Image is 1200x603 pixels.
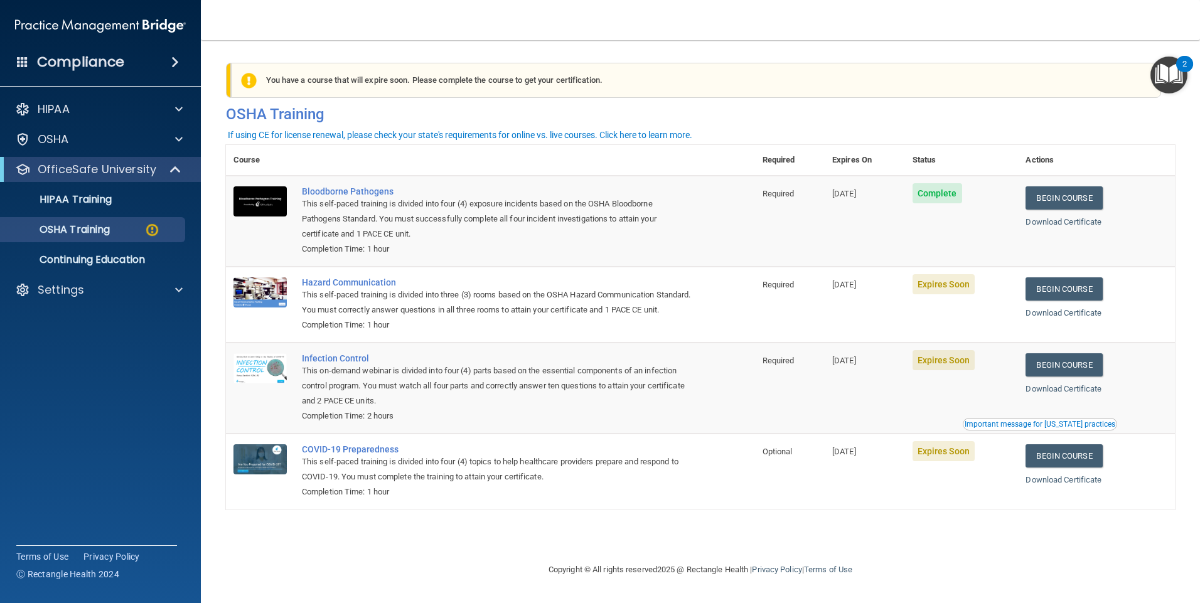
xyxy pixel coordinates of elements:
[1026,308,1101,318] a: Download Certificate
[15,132,183,147] a: OSHA
[302,363,692,408] div: This on-demand webinar is divided into four (4) parts based on the essential components of an inf...
[825,145,905,176] th: Expires On
[913,183,962,203] span: Complete
[832,447,856,456] span: [DATE]
[1026,353,1102,376] a: Begin Course
[241,73,257,88] img: exclamation-circle-solid-warning.7ed2984d.png
[8,223,110,236] p: OSHA Training
[1026,444,1102,467] a: Begin Course
[15,102,183,117] a: HIPAA
[15,282,183,297] a: Settings
[302,353,692,363] a: Infection Control
[302,454,692,484] div: This self-paced training is divided into four (4) topics to help healthcare providers prepare and...
[1018,145,1175,176] th: Actions
[763,356,795,365] span: Required
[231,63,1161,98] div: You have a course that will expire soon. Please complete the course to get your certification.
[226,105,1175,123] h4: OSHA Training
[832,189,856,198] span: [DATE]
[302,444,692,454] a: COVID-19 Preparedness
[38,162,156,177] p: OfficeSafe University
[83,550,140,563] a: Privacy Policy
[983,514,1185,564] iframe: Drift Widget Chat Controller
[832,356,856,365] span: [DATE]
[15,162,182,177] a: OfficeSafe University
[471,550,929,590] div: Copyright © All rights reserved 2025 @ Rectangle Health | |
[804,565,852,574] a: Terms of Use
[1150,56,1187,93] button: Open Resource Center, 2 new notifications
[144,222,160,238] img: warning-circle.0cc9ac19.png
[226,145,294,176] th: Course
[1026,277,1102,301] a: Begin Course
[755,145,825,176] th: Required
[228,131,692,139] div: If using CE for license renewal, please check your state's requirements for online vs. live cours...
[763,280,795,289] span: Required
[1026,384,1101,393] a: Download Certificate
[302,242,692,257] div: Completion Time: 1 hour
[913,274,975,294] span: Expires Soon
[16,568,119,580] span: Ⓒ Rectangle Health 2024
[832,280,856,289] span: [DATE]
[763,447,793,456] span: Optional
[302,186,692,196] a: Bloodborne Pathogens
[1026,186,1102,210] a: Begin Course
[16,550,68,563] a: Terms of Use
[38,282,84,297] p: Settings
[302,318,692,333] div: Completion Time: 1 hour
[38,102,70,117] p: HIPAA
[752,565,801,574] a: Privacy Policy
[1182,64,1187,80] div: 2
[1026,475,1101,484] a: Download Certificate
[302,196,692,242] div: This self-paced training is divided into four (4) exposure incidents based on the OSHA Bloodborne...
[302,287,692,318] div: This self-paced training is divided into three (3) rooms based on the OSHA Hazard Communication S...
[963,418,1117,430] button: Read this if you are a dental practitioner in the state of CA
[905,145,1019,176] th: Status
[37,53,124,71] h4: Compliance
[302,484,692,499] div: Completion Time: 1 hour
[8,193,112,206] p: HIPAA Training
[302,277,692,287] a: Hazard Communication
[8,253,179,266] p: Continuing Education
[913,350,975,370] span: Expires Soon
[38,132,69,147] p: OSHA
[226,129,694,141] button: If using CE for license renewal, please check your state's requirements for online vs. live cours...
[15,13,186,38] img: PMB logo
[1026,217,1101,227] a: Download Certificate
[302,408,692,424] div: Completion Time: 2 hours
[913,441,975,461] span: Expires Soon
[965,420,1115,428] div: Important message for [US_STATE] practices
[763,189,795,198] span: Required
